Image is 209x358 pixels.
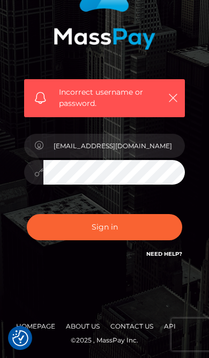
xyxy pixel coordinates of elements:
a: API [160,318,180,334]
a: About Us [62,318,104,334]
a: Contact Us [106,318,158,334]
button: Consent Preferences [12,330,28,346]
button: Sign in [27,214,182,240]
div: © 2025 , MassPay Inc. [8,334,201,346]
input: Username... [43,134,185,158]
a: Need Help? [146,250,182,257]
span: Incorrect username or password. [59,87,161,109]
img: Revisit consent button [12,330,28,346]
a: Homepage [12,318,59,334]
